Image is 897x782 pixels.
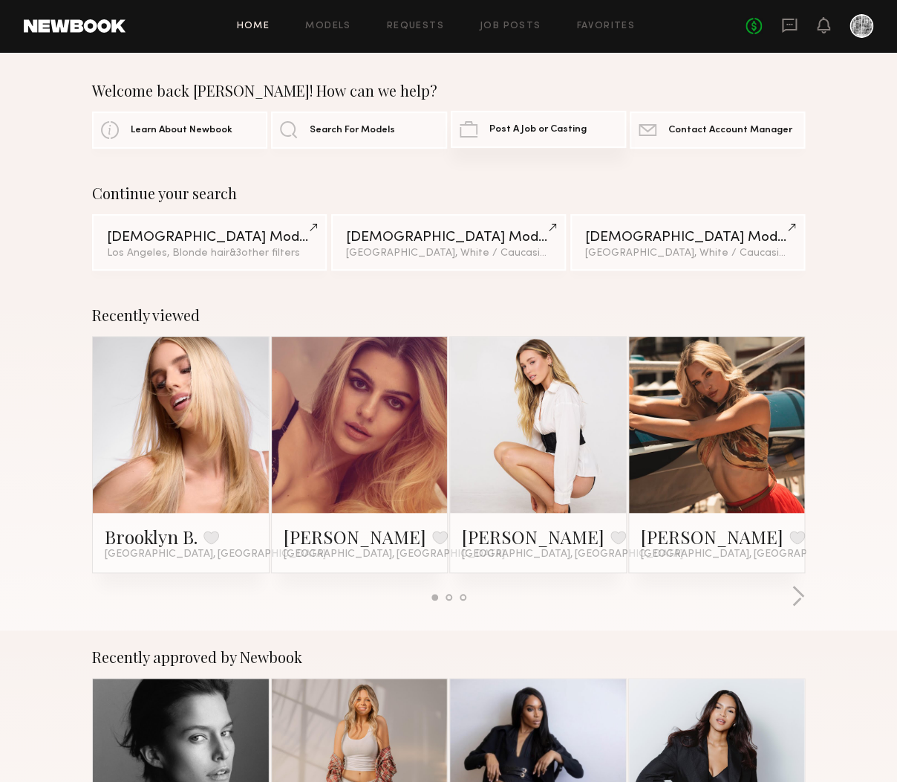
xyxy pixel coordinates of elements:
span: & 3 other filter s [229,248,300,258]
div: Recently approved by Newbook [92,648,805,666]
span: Learn About Newbook [131,126,232,135]
a: Models [305,22,350,31]
div: [DEMOGRAPHIC_DATA] Models [107,230,312,245]
span: [GEOGRAPHIC_DATA], [GEOGRAPHIC_DATA] [105,549,326,560]
a: Home [237,22,270,31]
div: Recently viewed [92,306,805,324]
a: Contact Account Manager [630,112,805,149]
a: Post A Job or Casting [451,111,626,148]
a: [DEMOGRAPHIC_DATA] Models[GEOGRAPHIC_DATA], White / Caucasian [331,214,566,271]
a: Search For Models [271,112,446,149]
a: [PERSON_NAME] [462,525,604,549]
a: [DEMOGRAPHIC_DATA] ModelsLos Angeles, Blonde hair&3other filters [92,214,327,271]
a: Job Posts [480,22,541,31]
div: Welcome back [PERSON_NAME]! How can we help? [92,82,805,100]
a: Brooklyn B. [105,525,198,549]
span: [GEOGRAPHIC_DATA], [GEOGRAPHIC_DATA] [641,549,862,560]
a: [DEMOGRAPHIC_DATA] Models[GEOGRAPHIC_DATA], White / Caucasian [570,214,805,271]
a: Favorites [576,22,635,31]
div: [GEOGRAPHIC_DATA], White / Caucasian [585,248,790,259]
span: Contact Account Manager [668,126,792,135]
div: [GEOGRAPHIC_DATA], White / Caucasian [346,248,551,259]
div: [DEMOGRAPHIC_DATA] Models [346,230,551,245]
a: [PERSON_NAME] [641,525,783,549]
a: [PERSON_NAME] [284,525,426,549]
div: Los Angeles, Blonde hair [107,248,312,259]
a: Learn About Newbook [92,112,267,149]
div: [DEMOGRAPHIC_DATA] Models [585,230,790,245]
span: Search For Models [310,126,395,135]
div: Continue your search [92,184,805,202]
span: [GEOGRAPHIC_DATA], [GEOGRAPHIC_DATA] [462,549,683,560]
span: Post A Job or Casting [489,125,587,135]
span: [GEOGRAPHIC_DATA], [GEOGRAPHIC_DATA] [284,549,505,560]
a: Requests [387,22,444,31]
